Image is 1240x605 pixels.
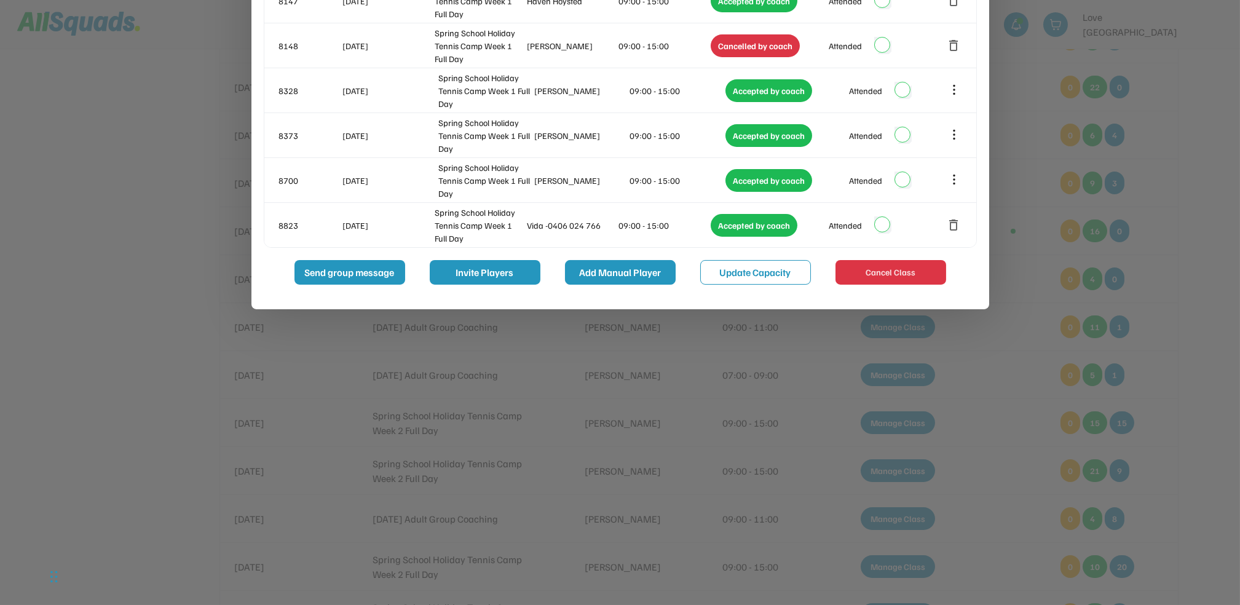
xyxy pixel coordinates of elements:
[565,260,676,285] button: Add Manual Player
[534,129,628,142] div: [PERSON_NAME]
[711,34,800,57] div: Cancelled by coach
[630,174,724,187] div: 09:00 - 15:00
[279,39,341,52] div: 8148
[849,174,882,187] div: Attended
[700,260,811,285] button: Update Capacity
[279,174,341,187] div: 8700
[430,260,540,285] button: Invite Players
[343,219,433,232] div: [DATE]
[619,39,709,52] div: 09:00 - 15:00
[343,39,433,52] div: [DATE]
[527,219,617,232] div: Vida -0406 024 766
[725,169,812,192] div: Accepted by coach
[829,39,862,52] div: Attended
[279,219,341,232] div: 8823
[725,79,812,102] div: Accepted by coach
[438,71,532,110] div: Spring School Holiday Tennis Camp Week 1 Full Day
[438,161,532,200] div: Spring School Holiday Tennis Camp Week 1 Full Day
[435,206,524,245] div: Spring School Holiday Tennis Camp Week 1 Full Day
[947,38,962,53] button: delete
[294,260,405,285] button: Send group message
[835,260,946,285] button: Cancel Class
[619,219,709,232] div: 09:00 - 15:00
[279,129,341,142] div: 8373
[435,26,524,65] div: Spring School Holiday Tennis Camp Week 1 Full Day
[343,129,436,142] div: [DATE]
[527,39,617,52] div: [PERSON_NAME]
[725,124,812,147] div: Accepted by coach
[343,174,436,187] div: [DATE]
[630,129,724,142] div: 09:00 - 15:00
[534,174,628,187] div: [PERSON_NAME]
[849,129,882,142] div: Attended
[630,84,724,97] div: 09:00 - 15:00
[438,116,532,155] div: Spring School Holiday Tennis Camp Week 1 Full Day
[711,214,797,237] div: Accepted by coach
[279,84,341,97] div: 8328
[849,84,882,97] div: Attended
[829,219,862,232] div: Attended
[534,84,628,97] div: [PERSON_NAME]
[947,218,962,232] button: delete
[343,84,436,97] div: [DATE]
